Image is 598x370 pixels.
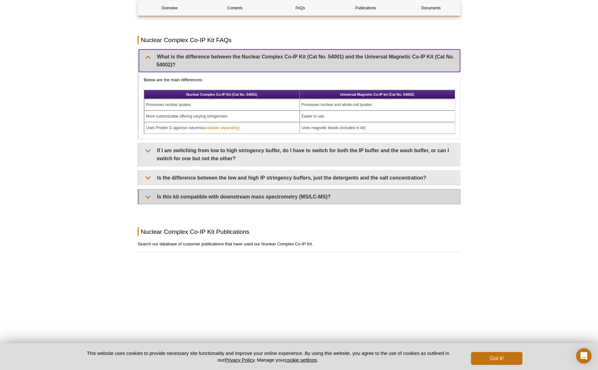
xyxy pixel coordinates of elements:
[471,352,522,365] button: Got it!
[144,90,300,99] th: Nuclear Complex Co-IP Kit (Cat No. 54001)
[144,77,455,83] p: Below are the main differences:
[300,110,455,122] td: Easier to use
[139,143,460,166] summary: If I am switching from low to high stringency buffer, do I have to switch for both the IP buffer ...
[399,0,463,16] a: Documents
[285,357,317,363] button: cookie settings
[144,99,300,110] td: Processes nuclear lysates
[139,171,460,185] summary: Is the difference between the low and high IP stringency buffers, just the detergents and the sal...
[576,348,592,364] div: Open Intercom Messenger
[138,36,460,44] h2: Nuclear Complex Co-IP Kit FAQs
[203,0,267,16] a: Contents
[138,0,201,16] a: Overview
[204,125,238,131] a: available separately
[225,357,254,363] a: Privacy Policy
[300,99,455,110] td: Processes nuclear and whole-cell lysates
[268,0,332,16] a: FAQs
[76,350,460,363] p: This website uses cookies to provide necessary site functionality and improve your online experie...
[300,122,455,134] td: Uses magnetic beads (included in kit)
[138,227,460,236] h2: Nuclear Complex Co-IP Kit Publications
[144,110,300,122] td: More customizable offering varying stringencies
[138,241,460,247] p: Search our database of customer publications that have used our Nuclear Complex Co-IP Kit.
[300,90,455,99] th: Universal Magnetic Co-IP kit (Cat No. 54002)
[139,49,460,72] summary: What is the difference between the Nuclear Complex Co-IP Kit (Cat No. 54001) and the Universal Ma...
[334,0,397,16] a: Publications
[139,189,460,204] summary: Is this kit compatible with downstream mass spectrometry (MS/LC-MS)?
[144,122,300,134] td: Uses Protein G agarose columns
[203,126,239,130] nobr: ( )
